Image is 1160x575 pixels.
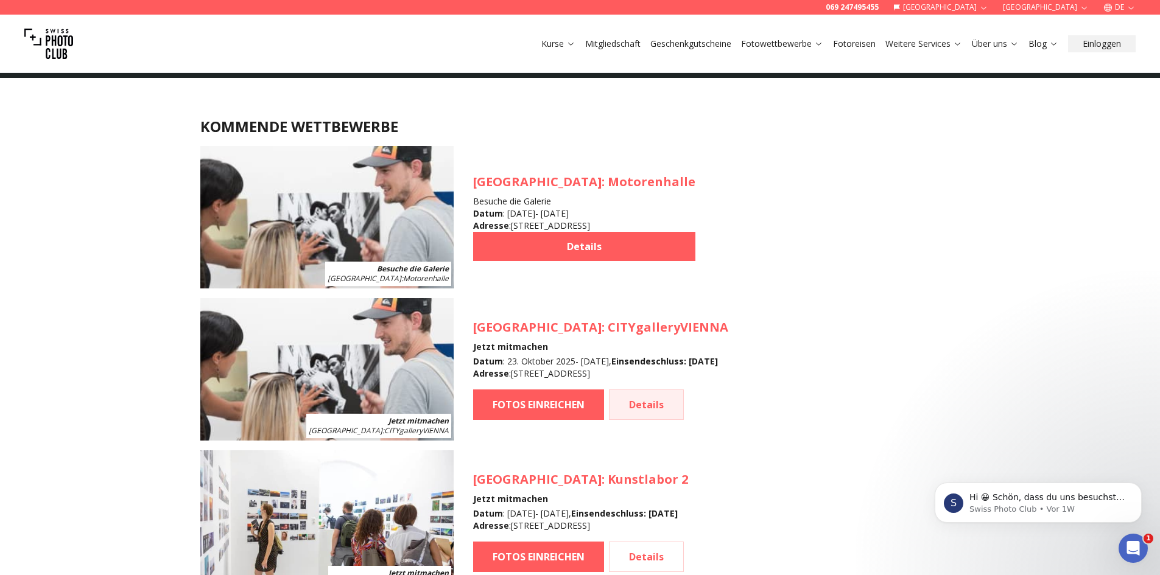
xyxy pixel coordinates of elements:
[571,507,678,519] b: Einsendeschluss : [DATE]
[309,425,382,436] span: [GEOGRAPHIC_DATA]
[473,207,503,219] b: Datum
[881,35,967,52] button: Weitere Services
[388,416,449,426] b: Jetzt mitmachen
[650,38,731,50] a: Geschenkgutscheine
[1068,35,1136,52] button: Einloggen
[826,2,879,12] a: 069 247495455
[328,273,449,284] span: : Motorenhalle
[833,38,876,50] a: Fotoreisen
[1144,534,1153,543] span: 1
[473,368,509,379] b: Adresse
[541,38,575,50] a: Kurse
[473,195,695,207] h4: Besuche die Galerie
[916,457,1160,542] iframe: Intercom notifications Nachricht
[200,117,960,136] h2: KOMMENDE WETTBEWERBE
[473,173,695,190] h3: : Motorenhalle
[1028,38,1058,50] a: Blog
[473,232,695,261] a: Details
[24,19,73,68] img: Swiss photo club
[473,341,728,353] h4: Jetzt mitmachen
[473,173,602,190] span: [GEOGRAPHIC_DATA]
[645,35,736,52] button: Geschenkgutscheine
[200,146,454,288] img: SPC Photo Awards DRESDEN September 2025
[473,319,602,335] span: [GEOGRAPHIC_DATA]
[473,542,604,572] a: FOTOS EINREICHEN
[473,355,728,380] div: : 23. Oktober 2025 - [DATE] , : [STREET_ADDRESS]
[473,471,602,487] span: [GEOGRAPHIC_DATA]
[473,507,688,532] div: : [DATE] - [DATE] , : [STREET_ADDRESS]
[473,493,688,505] h4: Jetzt mitmachen
[473,207,695,232] div: : [DATE] - [DATE] : [STREET_ADDRESS]
[828,35,881,52] button: Fotoreisen
[473,355,503,367] b: Datum
[200,298,454,441] img: SPC Photo Awards WIEN Oktober 2025
[1119,534,1148,563] iframe: Intercom live chat
[736,35,828,52] button: Fotowettbewerbe
[328,273,401,284] span: [GEOGRAPHIC_DATA]
[1024,35,1063,52] button: Blog
[585,38,641,50] a: Mitgliedschaft
[611,355,718,367] b: Einsendeschluss : [DATE]
[473,220,509,231] b: Adresse
[473,520,509,531] b: Adresse
[609,542,684,572] a: Details
[967,35,1024,52] button: Über uns
[972,38,1019,50] a: Über uns
[741,38,823,50] a: Fotowettbewerbe
[309,425,449,436] span: : CITYgalleryVIENNA
[885,38,962,50] a: Weitere Services
[580,35,645,52] button: Mitgliedschaft
[473,389,604,420] a: FOTOS EINREICHEN
[609,389,684,420] a: Details
[536,35,580,52] button: Kurse
[473,471,688,488] h3: : Kunstlabor 2
[473,319,728,336] h3: : CITYgalleryVIENNA
[473,507,503,519] b: Datum
[377,263,449,274] b: Besuche die Galerie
